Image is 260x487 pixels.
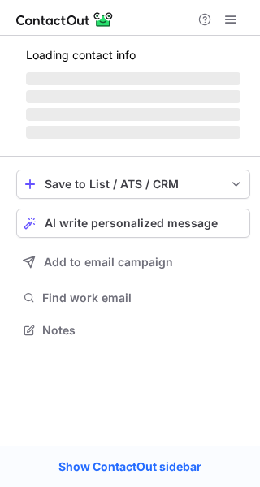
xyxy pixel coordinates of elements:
[16,170,250,199] button: save-profile-one-click
[16,248,250,277] button: Add to email campaign
[42,291,244,305] span: Find work email
[16,10,114,29] img: ContactOut v5.3.10
[45,217,218,230] span: AI write personalized message
[26,108,240,121] span: ‌
[16,209,250,238] button: AI write personalized message
[16,287,250,309] button: Find work email
[44,256,173,269] span: Add to email campaign
[16,319,250,342] button: Notes
[42,323,244,338] span: Notes
[26,126,240,139] span: ‌
[42,455,218,479] a: Show ContactOut sidebar
[26,90,240,103] span: ‌
[45,178,222,191] div: Save to List / ATS / CRM
[26,72,240,85] span: ‌
[26,49,240,62] p: Loading contact info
